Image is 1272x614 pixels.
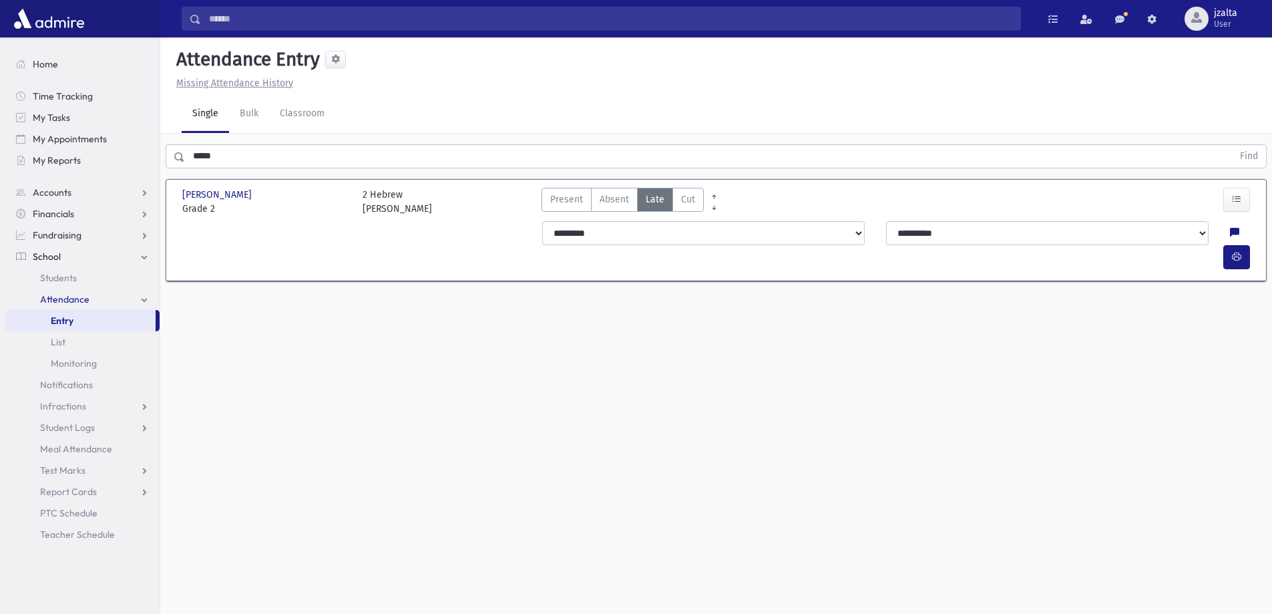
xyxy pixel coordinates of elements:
[182,202,349,216] span: Grade 2
[5,267,160,289] a: Students
[33,154,81,166] span: My Reports
[5,182,160,203] a: Accounts
[600,192,629,206] span: Absent
[681,192,695,206] span: Cut
[40,422,95,434] span: Student Logs
[229,96,269,133] a: Bulk
[5,107,160,128] a: My Tasks
[5,502,160,524] a: PTC Schedule
[5,128,160,150] a: My Appointments
[40,528,115,541] span: Teacher Schedule
[40,486,97,498] span: Report Cards
[5,374,160,396] a: Notifications
[5,289,160,310] a: Attendance
[646,192,664,206] span: Late
[51,336,65,348] span: List
[40,293,89,305] span: Attendance
[33,229,81,241] span: Fundraising
[363,188,432,216] div: 2 Hebrew [PERSON_NAME]
[5,150,160,171] a: My Reports
[33,208,74,220] span: Financials
[51,315,73,327] span: Entry
[40,272,77,284] span: Students
[11,5,87,32] img: AdmirePro
[542,188,704,216] div: AttTypes
[51,357,97,369] span: Monitoring
[33,186,71,198] span: Accounts
[33,251,61,263] span: School
[5,438,160,460] a: Meal Attendance
[5,353,160,374] a: Monitoring
[269,96,335,133] a: Classroom
[171,48,320,71] h5: Attendance Entry
[40,507,97,519] span: PTC Schedule
[40,464,85,476] span: Test Marks
[5,224,160,246] a: Fundraising
[5,331,160,353] a: List
[5,524,160,545] a: Teacher Schedule
[1232,145,1266,168] button: Find
[5,86,160,107] a: Time Tracking
[1214,19,1237,29] span: User
[201,7,1020,31] input: Search
[33,112,70,124] span: My Tasks
[5,203,160,224] a: Financials
[182,188,254,202] span: [PERSON_NAME]
[40,443,112,455] span: Meal Attendance
[40,379,93,391] span: Notifications
[182,96,229,133] a: Single
[5,53,160,75] a: Home
[5,310,156,331] a: Entry
[5,417,160,438] a: Student Logs
[5,481,160,502] a: Report Cards
[5,246,160,267] a: School
[40,400,86,412] span: Infractions
[5,460,160,481] a: Test Marks
[5,396,160,417] a: Infractions
[171,78,293,89] a: Missing Attendance History
[1214,8,1237,19] span: jzalta
[176,78,293,89] u: Missing Attendance History
[33,133,107,145] span: My Appointments
[33,58,58,70] span: Home
[33,90,93,102] span: Time Tracking
[550,192,583,206] span: Present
